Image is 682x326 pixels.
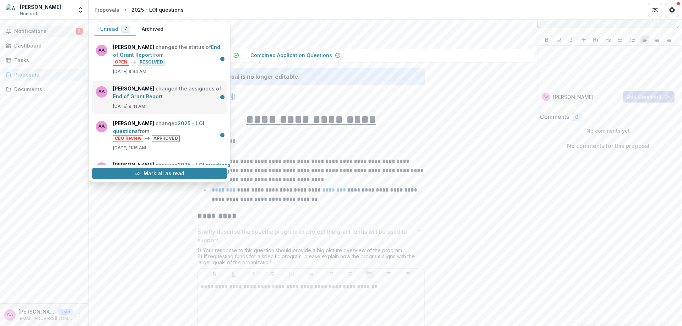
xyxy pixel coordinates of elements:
a: End of Grant Report [113,93,163,99]
p: changed from [113,120,223,142]
p: Briefly describe the specific program or project the grant funds will be used to support. [197,227,415,244]
p: [PERSON_NAME] [18,308,55,315]
button: Add Comment [623,91,675,103]
div: Proposals [14,71,80,78]
button: More [76,311,84,319]
div: 2025 - LOI questions [131,6,184,13]
div: 1) Your response to this question should provide a big picture overview of the program. 2) If req... [197,247,425,268]
p: No comments for this proposal [567,142,649,150]
a: Proposals [3,69,86,81]
button: Bold [210,270,219,278]
span: 7 [124,26,127,31]
button: Ordered List [628,35,637,44]
nav: breadcrumb [92,5,186,15]
h2: Comments [540,114,569,120]
button: Partners [648,3,662,17]
div: Proposal is no longer editable. [215,72,300,81]
button: Align Left [365,270,374,278]
button: Notifications7 [3,26,86,37]
button: Strike [268,270,277,278]
img: Annie Test [6,4,17,16]
button: Bold [542,35,551,44]
p: changed the assignees of [113,85,223,100]
p: [EMAIL_ADDRESS][DOMAIN_NAME] [18,315,73,322]
button: Bullet List [326,270,335,278]
button: Strike [579,35,588,44]
button: Italicize [567,35,575,44]
button: Open entity switcher [76,3,86,17]
p: [PERSON_NAME] [553,93,594,101]
div: [PERSON_NAME] [20,3,61,11]
button: Align Right [404,270,412,278]
div: Proposals [94,6,119,13]
p: changed from [113,161,280,176]
span: 7 [76,28,83,35]
button: Archived [136,22,169,36]
button: Heading 1 [288,270,296,278]
div: Tasks [14,56,80,64]
p: Combined Application Questions [250,51,332,59]
button: download-proposal [226,91,237,102]
a: Tasks [3,54,86,66]
span: Nonprofit [20,11,40,17]
div: Dashboard [14,42,80,49]
button: Mark all as read [92,168,227,179]
div: Documents [14,85,80,93]
p: No comments yet [540,127,677,134]
button: Heading 1 [591,35,600,44]
button: Align Center [653,35,661,44]
button: Heading 2 [604,35,612,44]
a: Documents [3,83,86,95]
a: End of Grant Report [113,44,220,58]
span: 0 [575,114,578,120]
button: Align Right [665,35,673,44]
button: Heading 2 [307,270,315,278]
button: Unread [94,22,136,36]
button: Italicize [249,270,258,278]
a: 2025 - LOI questions [178,162,231,168]
p: changed the status of from [113,43,223,66]
a: Dashboard [3,40,86,51]
button: Underline [555,35,563,44]
button: Align Left [640,35,649,44]
div: Annie Axe [543,95,548,99]
button: Ordered List [346,270,354,278]
a: 2025 - LOI questions [113,120,204,134]
button: Bullet List [616,35,624,44]
button: Align Center [384,270,393,278]
a: Proposals [92,5,122,15]
span: Notifications [14,28,76,34]
p: User [58,309,73,315]
div: Annie Axe [7,313,13,317]
button: Underline [229,270,238,278]
button: Get Help [665,3,679,17]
